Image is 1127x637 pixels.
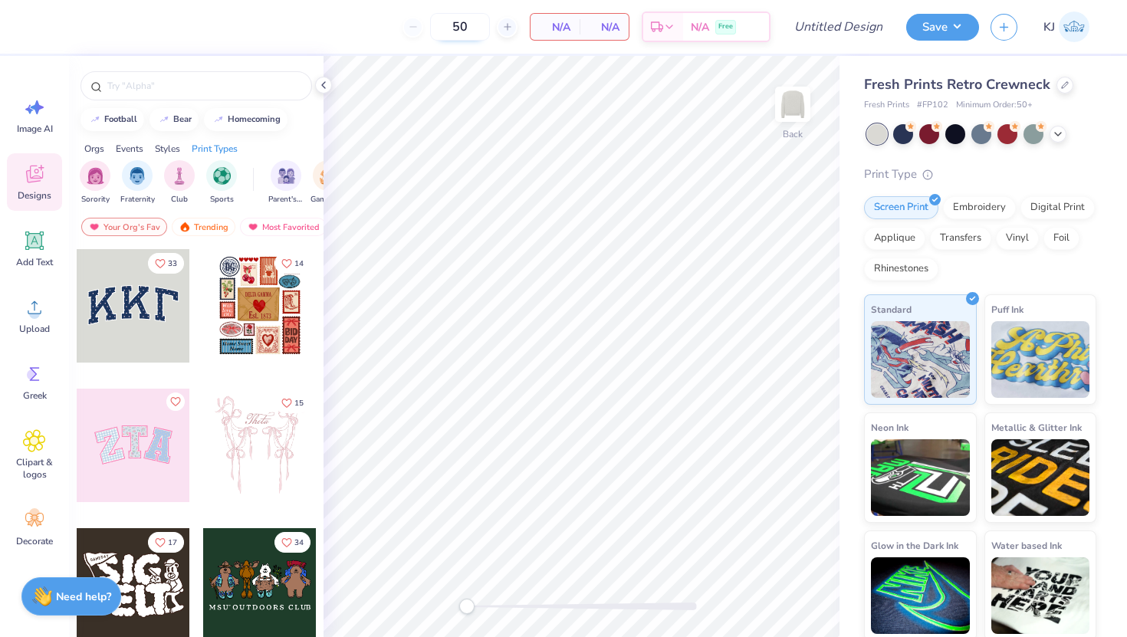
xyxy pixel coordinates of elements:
div: Most Favorited [240,218,327,236]
img: most_fav.gif [88,222,100,232]
span: N/A [691,19,709,35]
span: Add Text [16,256,53,268]
span: Minimum Order: 50 + [956,99,1033,112]
div: Foil [1043,227,1079,250]
span: Image AI [17,123,53,135]
span: Metallic & Glitter Ink [991,419,1082,435]
span: Glow in the Dark Ink [871,537,958,553]
img: most_fav.gif [247,222,259,232]
button: Like [148,532,184,553]
img: Parent's Weekend Image [278,167,295,185]
span: 14 [294,260,304,268]
button: homecoming [204,108,287,131]
div: Your Org's Fav [81,218,167,236]
div: Trending [172,218,235,236]
div: homecoming [228,115,281,123]
div: Transfers [930,227,991,250]
button: Like [274,253,310,274]
img: trend_line.gif [158,115,170,124]
img: Game Day Image [320,167,337,185]
div: filter for Game Day [310,160,346,205]
span: Decorate [16,535,53,547]
a: KJ [1037,11,1096,42]
img: Kyra Jun [1059,11,1089,42]
span: Puff Ink [991,301,1024,317]
div: Applique [864,227,925,250]
span: 15 [294,399,304,407]
img: Club Image [171,167,188,185]
img: Metallic & Glitter Ink [991,439,1090,516]
span: Upload [19,323,50,335]
img: Fraternity Image [129,167,146,185]
span: Free [718,21,733,32]
span: 33 [168,260,177,268]
div: filter for Sorority [80,160,110,205]
span: Game Day [310,194,346,205]
span: Fraternity [120,194,155,205]
input: – – [430,13,490,41]
button: filter button [164,160,195,205]
span: Neon Ink [871,419,909,435]
img: Standard [871,321,970,398]
span: 34 [294,539,304,547]
img: trend_line.gif [89,115,101,124]
div: Rhinestones [864,258,938,281]
div: filter for Club [164,160,195,205]
img: Puff Ink [991,321,1090,398]
div: filter for Sports [206,160,237,205]
span: Parent's Weekend [268,194,304,205]
button: filter button [120,160,155,205]
div: Back [783,127,803,141]
div: Events [116,142,143,156]
button: filter button [268,160,304,205]
button: Like [166,392,185,411]
span: KJ [1043,18,1055,36]
button: filter button [80,160,110,205]
span: Greek [23,389,47,402]
span: N/A [540,19,570,35]
div: Accessibility label [459,599,475,614]
span: N/A [589,19,619,35]
div: Orgs [84,142,104,156]
img: Back [777,89,808,120]
button: Like [274,532,310,553]
span: Sports [210,194,234,205]
div: Print Type [864,166,1096,183]
div: Print Types [192,142,238,156]
span: Clipart & logos [9,456,60,481]
img: Neon Ink [871,439,970,516]
div: filter for Parent's Weekend [268,160,304,205]
button: filter button [206,160,237,205]
span: Standard [871,301,912,317]
input: Try "Alpha" [106,78,302,94]
div: football [104,115,137,123]
button: Save [906,14,979,41]
span: Sorority [81,194,110,205]
div: filter for Fraternity [120,160,155,205]
strong: Need help? [56,589,111,604]
img: trending.gif [179,222,191,232]
div: Styles [155,142,180,156]
div: Screen Print [864,196,938,219]
button: bear [149,108,199,131]
img: Water based Ink [991,557,1090,634]
span: 17 [168,539,177,547]
button: Like [148,253,184,274]
img: trend_line.gif [212,115,225,124]
input: Untitled Design [782,11,895,42]
div: Embroidery [943,196,1016,219]
button: football [80,108,144,131]
span: Fresh Prints Retro Crewneck [864,75,1050,94]
img: Sorority Image [87,167,104,185]
span: Fresh Prints [864,99,909,112]
span: Water based Ink [991,537,1062,553]
button: Like [274,392,310,413]
img: Sports Image [213,167,231,185]
span: Club [171,194,188,205]
div: bear [173,115,192,123]
span: # FP102 [917,99,948,112]
div: Digital Print [1020,196,1095,219]
div: Vinyl [996,227,1039,250]
button: filter button [310,160,346,205]
span: Designs [18,189,51,202]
